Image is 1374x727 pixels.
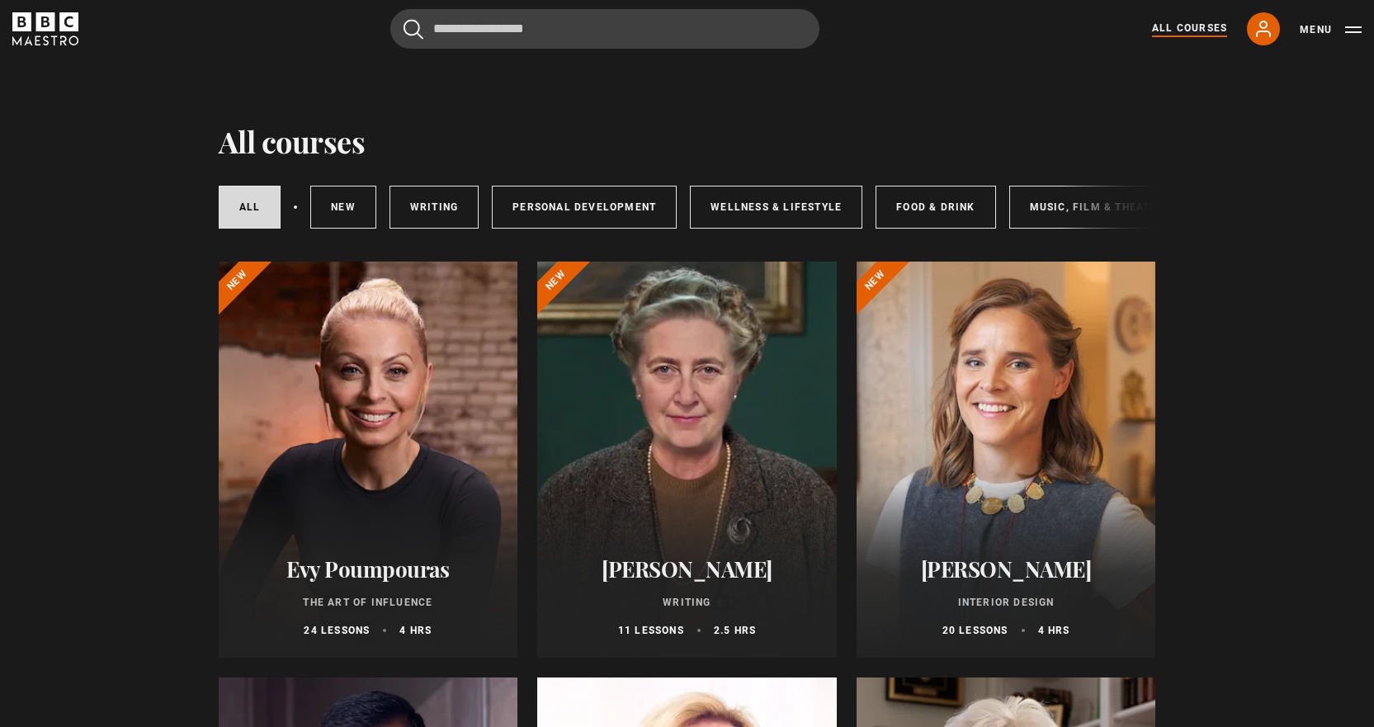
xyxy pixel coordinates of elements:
[1300,21,1362,38] button: Toggle navigation
[876,186,995,229] a: Food & Drink
[876,595,1136,610] p: Interior Design
[238,556,498,582] h2: Evy Poumpouras
[238,595,498,610] p: The Art of Influence
[1009,186,1185,229] a: Music, Film & Theatre
[557,556,817,582] h2: [PERSON_NAME]
[1038,623,1070,638] p: 4 hrs
[390,186,479,229] a: Writing
[857,262,1156,658] a: [PERSON_NAME] Interior Design 20 lessons 4 hrs New
[219,186,281,229] a: All
[876,556,1136,582] h2: [PERSON_NAME]
[1152,21,1227,37] a: All Courses
[12,12,78,45] svg: BBC Maestro
[537,262,837,658] a: [PERSON_NAME] Writing 11 lessons 2.5 hrs New
[390,9,819,49] input: Search
[310,186,376,229] a: New
[219,124,366,158] h1: All courses
[219,262,518,658] a: Evy Poumpouras The Art of Influence 24 lessons 4 hrs New
[492,186,677,229] a: Personal Development
[557,595,817,610] p: Writing
[399,623,432,638] p: 4 hrs
[304,623,370,638] p: 24 lessons
[714,623,756,638] p: 2.5 hrs
[690,186,862,229] a: Wellness & Lifestyle
[618,623,684,638] p: 11 lessons
[404,19,423,40] button: Submit the search query
[942,623,1008,638] p: 20 lessons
